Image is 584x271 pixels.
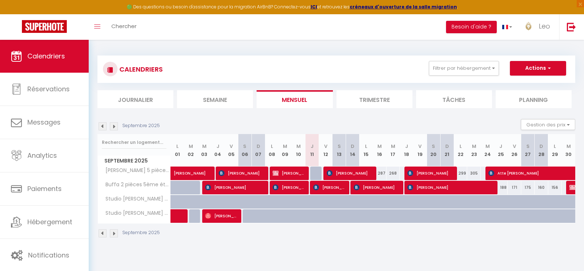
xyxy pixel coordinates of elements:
[445,143,449,150] abbr: D
[6,3,28,25] button: Ouvrir le widget de chat LiveChat
[27,118,61,127] span: Messages
[27,51,65,61] span: Calendriers
[481,134,494,167] th: 24
[467,167,481,180] div: 305
[553,238,579,266] iframe: Chat
[273,166,304,180] span: [PERSON_NAME][DEMOGRAPHIC_DATA]
[567,22,576,31] img: logout
[176,143,178,150] abbr: L
[446,21,497,33] button: Besoin d'aide ?
[521,119,575,130] button: Gestion des prix
[427,134,440,167] th: 20
[122,229,160,236] p: Septembre 2025
[405,143,408,150] abbr: J
[27,84,70,93] span: Réservations
[283,143,287,150] abbr: M
[377,143,382,150] abbr: M
[313,180,345,194] span: [PERSON_NAME]
[98,156,170,166] span: Septembre 2025
[535,134,548,167] th: 28
[467,134,481,167] th: 23
[554,143,556,150] abbr: L
[265,134,278,167] th: 08
[257,90,333,108] li: Mensuel
[27,184,62,193] span: Paiements
[460,143,462,150] abbr: L
[562,134,575,167] th: 30
[122,122,160,129] p: Septembre 2025
[311,143,314,150] abbr: J
[28,251,69,260] span: Notifications
[174,163,224,176] span: [PERSON_NAME]
[510,61,566,76] button: Actions
[400,134,413,167] th: 18
[171,167,184,180] a: [PERSON_NAME]
[271,143,273,150] abbr: L
[494,134,508,167] th: 25
[292,134,306,167] th: 10
[273,180,304,194] span: [PERSON_NAME]
[351,143,354,150] abbr: D
[338,143,341,150] abbr: S
[523,21,534,32] img: ...
[350,4,457,10] a: créneaux d'ouverture de la salle migration
[418,143,422,150] abbr: V
[416,90,492,108] li: Tâches
[257,143,260,150] abbr: D
[521,134,535,167] th: 27
[171,134,184,167] th: 01
[440,134,454,167] th: 21
[518,14,559,40] a: ... Leo
[184,134,197,167] th: 02
[211,134,224,167] th: 04
[333,134,346,167] th: 13
[454,167,467,180] div: 299
[238,134,251,167] th: 06
[243,143,246,150] abbr: S
[99,181,172,189] span: Buffa 2 pièces 5ème étage
[429,61,499,76] button: Filtrer par hébergement
[205,180,264,194] span: [PERSON_NAME]
[494,181,508,194] div: 188
[391,143,395,150] abbr: M
[230,143,233,150] abbr: V
[539,143,543,150] abbr: D
[278,134,292,167] th: 09
[327,166,372,180] span: [PERSON_NAME]
[354,180,399,194] span: [PERSON_NAME]
[365,143,367,150] abbr: L
[202,143,207,150] abbr: M
[526,143,530,150] abbr: S
[216,143,219,150] abbr: J
[324,143,327,150] abbr: V
[99,195,172,203] span: Studio [PERSON_NAME] (255)
[306,134,319,167] th: 11
[177,90,253,108] li: Semaine
[373,134,387,167] th: 16
[508,134,521,167] th: 26
[360,134,373,167] th: 15
[99,209,172,217] span: Studio [PERSON_NAME] (254)
[311,4,317,10] a: ICI
[407,180,493,194] span: [PERSON_NAME]
[548,134,562,167] th: 29
[106,14,142,40] a: Chercher
[251,134,265,167] th: 07
[513,143,516,150] abbr: V
[539,22,550,31] span: Leo
[432,143,435,150] abbr: S
[499,143,502,150] abbr: J
[99,167,172,175] span: [PERSON_NAME] 5 pièces 1er étage
[219,166,264,180] span: [PERSON_NAME]
[508,181,521,194] div: 171
[535,181,548,194] div: 160
[296,143,301,150] abbr: M
[22,20,67,33] img: Super Booking
[224,134,238,167] th: 05
[27,151,57,160] span: Analytics
[337,90,412,108] li: Trimestre
[454,134,467,167] th: 22
[548,181,562,194] div: 156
